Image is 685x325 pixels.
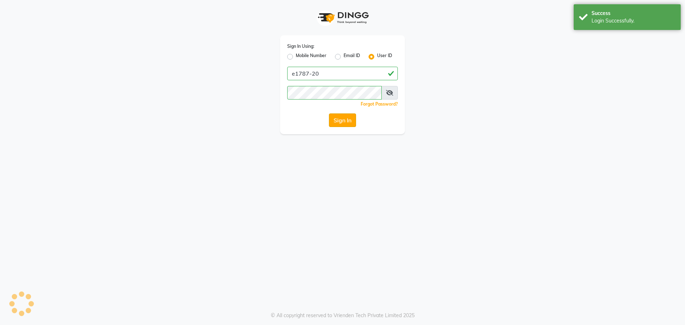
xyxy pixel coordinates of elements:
img: logo1.svg [314,7,371,28]
label: Mobile Number [296,52,326,61]
button: Sign In [329,113,356,127]
div: Login Successfully. [592,17,675,25]
label: User ID [377,52,392,61]
input: Username [287,67,398,80]
label: Sign In Using: [287,43,314,50]
a: Forgot Password? [361,101,398,107]
input: Username [287,86,382,100]
div: Success [592,10,675,17]
label: Email ID [344,52,360,61]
